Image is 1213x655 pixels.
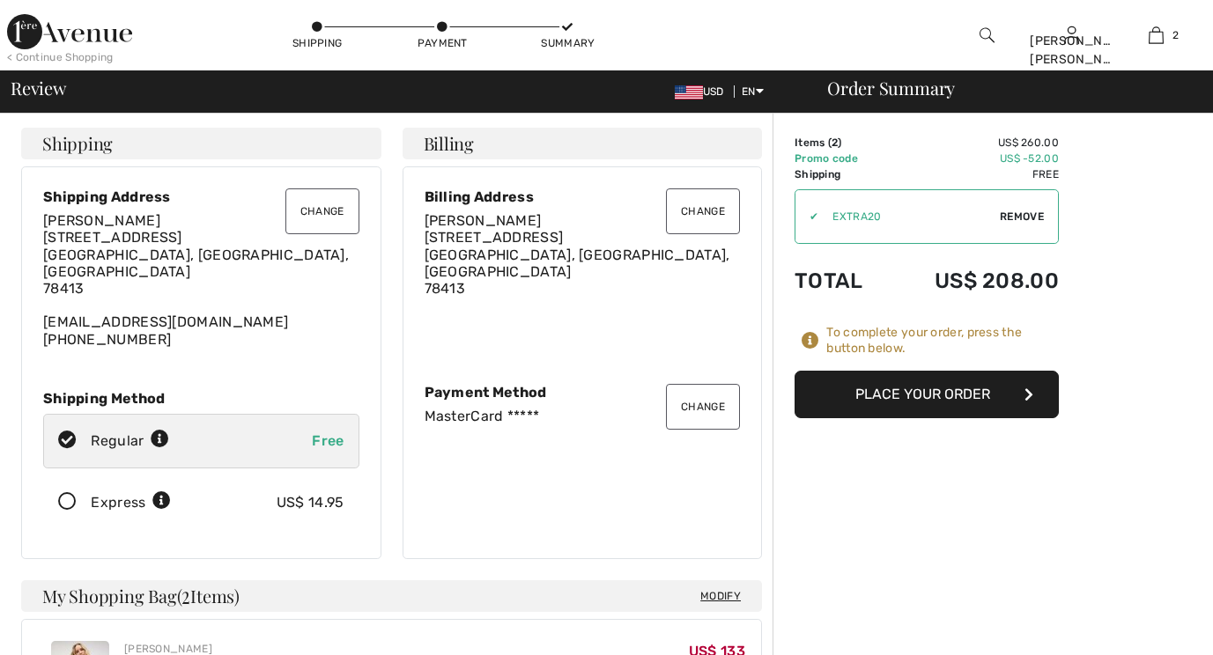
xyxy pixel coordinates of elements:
[1000,209,1044,224] span: Remove
[277,492,344,513] div: US$ 14.95
[1064,26,1079,43] a: Sign In
[425,188,741,205] div: Billing Address
[425,212,542,229] span: [PERSON_NAME]
[7,49,114,65] div: < Continue Shopping
[666,384,740,430] button: Change
[980,25,995,46] img: search the website
[1149,25,1164,46] img: My Bag
[91,492,171,513] div: Express
[42,135,113,152] span: Shipping
[826,325,1059,357] div: To complete your order, press the button below.
[742,85,764,98] span: EN
[795,151,888,166] td: Promo code
[666,188,740,234] button: Change
[675,85,703,99] img: US Dollar
[21,580,762,612] h4: My Shopping Bag
[818,190,1000,243] input: Promo code
[795,251,888,311] td: Total
[700,587,741,605] span: Modify
[425,229,730,297] span: [STREET_ADDRESS] [GEOGRAPHIC_DATA], [GEOGRAPHIC_DATA], [GEOGRAPHIC_DATA] 78413
[1115,25,1198,46] a: 2
[888,135,1059,151] td: US$ 260.00
[11,79,66,97] span: Review
[312,432,344,449] span: Free
[7,14,132,49] img: 1ère Avenue
[43,229,349,297] span: [STREET_ADDRESS] [GEOGRAPHIC_DATA], [GEOGRAPHIC_DATA], [GEOGRAPHIC_DATA] 78413
[43,212,160,229] span: [PERSON_NAME]
[832,136,838,149] span: 2
[43,212,359,348] div: [EMAIL_ADDRESS][DOMAIN_NAME] [PHONE_NUMBER]
[1030,32,1113,69] div: [PERSON_NAME] [PERSON_NAME]
[541,35,594,51] div: Summary
[416,35,469,51] div: Payment
[806,79,1202,97] div: Order Summary
[1172,27,1179,43] span: 2
[888,251,1059,311] td: US$ 208.00
[43,188,359,205] div: Shipping Address
[91,431,169,452] div: Regular
[888,166,1059,182] td: Free
[291,35,344,51] div: Shipping
[181,583,190,606] span: 2
[888,151,1059,166] td: US$ -52.00
[795,166,888,182] td: Shipping
[177,584,240,607] span: ( Items)
[675,85,731,98] span: USD
[285,188,359,234] button: Change
[795,371,1059,418] button: Place Your Order
[425,384,741,401] div: Payment Method
[424,135,474,152] span: Billing
[1064,25,1079,46] img: My Info
[795,135,888,151] td: Items ( )
[43,390,359,407] div: Shipping Method
[795,209,818,224] div: ✔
